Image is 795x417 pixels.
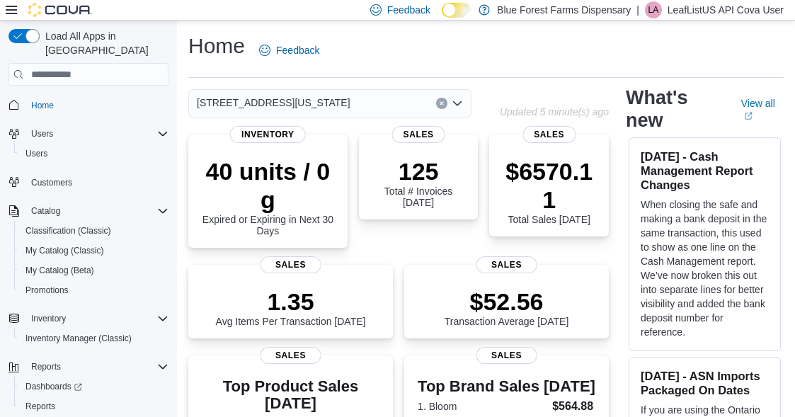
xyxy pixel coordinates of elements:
span: My Catalog (Beta) [25,265,94,276]
span: Dashboards [20,378,168,395]
span: Catalog [25,202,168,219]
p: Updated 5 minute(s) ago [500,106,609,118]
span: LA [648,1,658,18]
div: Avg Items Per Transaction [DATE] [216,287,366,327]
button: Home [3,94,174,115]
button: Reports [25,358,67,375]
span: Home [31,100,54,111]
span: Customers [25,173,168,191]
a: My Catalog (Classic) [20,242,110,259]
h2: What's new [626,86,724,132]
span: Promotions [20,282,168,299]
a: Inventory Manager (Classic) [20,330,137,347]
button: Reports [14,396,174,416]
span: Inventory Manager (Classic) [25,333,132,344]
div: Transaction Average [DATE] [445,287,569,327]
button: Promotions [14,280,174,300]
p: LeafListUS API Cova User [668,1,784,18]
button: My Catalog (Classic) [14,241,174,261]
a: Promotions [20,282,74,299]
h3: [DATE] - Cash Management Report Changes [641,149,769,192]
button: Inventory [25,310,72,327]
button: Inventory [3,309,174,329]
a: Users [20,145,53,162]
span: Inventory [25,310,168,327]
div: Total # Invoices [DATE] [370,157,467,208]
button: Users [3,124,174,144]
span: My Catalog (Beta) [20,262,168,279]
div: Expired or Expiring in Next 30 Days [200,157,336,236]
svg: External link [744,112,753,120]
a: My Catalog (Beta) [20,262,100,279]
button: Users [25,125,59,142]
p: 1.35 [216,287,366,316]
button: Users [14,144,174,164]
span: Reports [31,361,61,372]
span: Sales [260,256,321,273]
a: Customers [25,174,78,191]
span: Catalog [31,205,60,217]
p: $52.56 [445,287,569,316]
span: Users [20,145,168,162]
h3: [DATE] - ASN Imports Packaged On Dates [641,369,769,397]
button: Catalog [3,201,174,221]
span: Reports [20,398,168,415]
span: Reports [25,401,55,412]
h1: Home [188,32,245,60]
button: Catalog [25,202,66,219]
p: 125 [370,157,467,185]
span: Sales [476,347,537,364]
button: Customers [3,172,174,193]
a: Dashboards [14,377,174,396]
div: Total Sales [DATE] [501,157,597,225]
span: Sales [476,256,537,273]
a: View allExternal link [741,98,784,120]
span: Classification (Classic) [25,225,111,236]
span: Dashboards [25,381,82,392]
dd: $564.88 [552,398,595,415]
span: Sales [522,126,576,143]
dt: 1. Bloom [418,399,547,413]
p: | [636,1,639,18]
span: Sales [260,347,321,364]
span: Feedback [387,3,430,17]
button: Clear input [436,98,447,109]
h3: Top Product Sales [DATE] [200,378,382,412]
p: 40 units / 0 g [200,157,336,214]
button: Classification (Classic) [14,221,174,241]
button: Open list of options [452,98,463,109]
span: Feedback [276,43,319,57]
input: Dark Mode [442,3,471,18]
div: LeafListUS API Cova User [645,1,662,18]
span: Users [25,148,47,159]
span: Customers [31,177,72,188]
span: Reports [25,358,168,375]
span: Inventory Manager (Classic) [20,330,168,347]
span: Inventory [31,313,66,324]
span: Promotions [25,285,69,296]
a: Home [25,97,59,114]
a: Feedback [253,36,325,64]
span: Home [25,96,168,113]
span: Classification (Classic) [20,222,168,239]
a: Classification (Classic) [20,222,117,239]
span: [STREET_ADDRESS][US_STATE] [197,94,350,111]
span: Inventory [230,126,306,143]
span: My Catalog (Classic) [25,245,104,256]
button: Reports [3,357,174,377]
p: $6570.11 [501,157,597,214]
a: Reports [20,398,61,415]
button: Inventory Manager (Classic) [14,329,174,348]
p: When closing the safe and making a bank deposit in the same transaction, this used to show as one... [641,198,769,339]
a: Dashboards [20,378,88,395]
span: My Catalog (Classic) [20,242,168,259]
span: Sales [392,126,445,143]
p: Blue Forest Farms Dispensary [497,1,631,18]
span: Users [25,125,168,142]
h3: Top Brand Sales [DATE] [418,378,595,395]
span: Users [31,128,53,139]
img: Cova [28,3,92,17]
span: Load All Apps in [GEOGRAPHIC_DATA] [40,29,168,57]
button: My Catalog (Beta) [14,261,174,280]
